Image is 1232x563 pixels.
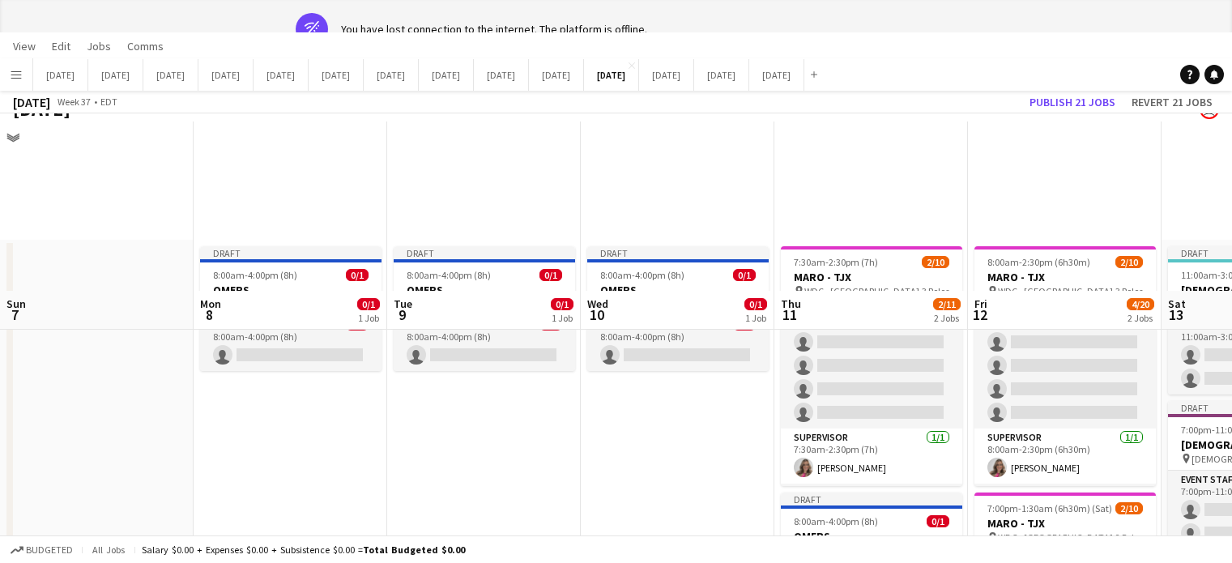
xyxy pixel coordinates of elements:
app-job-card: 8:00am-2:30pm (6h30m)2/10MARO - TJX WDC - [GEOGRAPHIC_DATA]3 RolesEvent Staff0/48:00am-2:30pm (6h... [974,246,1156,486]
h3: OMERS [587,283,769,297]
button: Budgeted [8,541,75,559]
span: 0/1 [346,269,369,281]
span: 8:00am-4:00pm (8h) [600,269,684,281]
button: Revert 21 jobs [1125,92,1219,113]
span: 13 [1166,305,1186,324]
span: 9 [391,305,412,324]
h3: OMERS [200,283,382,297]
span: 2/10 [1115,502,1143,514]
span: Wed [587,296,608,311]
span: 7:00pm-1:30am (6h30m) (Sat) [987,502,1112,514]
span: All jobs [89,544,128,556]
button: [DATE] [254,59,309,91]
span: 4/20 [1127,298,1154,310]
span: 7 [4,305,26,324]
button: [DATE] [749,59,804,91]
span: Jobs [87,39,111,53]
button: [DATE] [198,59,254,91]
span: 2/10 [1115,256,1143,268]
span: 12 [972,305,987,324]
div: You have lost connection to the internet. The platform is offline. [341,22,647,36]
span: Mon [200,296,221,311]
span: Tue [394,296,412,311]
span: Edit [52,39,70,53]
button: [DATE] [33,59,88,91]
span: 7:30am-2:30pm (7h) [794,256,878,268]
span: 8:00am-4:00pm (8h) [794,515,878,527]
button: [DATE] [639,59,694,91]
span: 0/1 [927,515,949,527]
span: 0/1 [539,269,562,281]
span: 3 Roles [922,285,949,297]
button: [DATE] [364,59,419,91]
span: 2 Roles [1115,531,1143,544]
span: Budgeted [26,544,73,556]
app-job-card: Draft8:00am-4:00pm (8h)0/1OMERS OMERS - 21st Floor1 RoleDaily Staff0/18:00am-4:00pm (8h) [587,246,769,371]
button: Publish 21 jobs [1023,92,1122,113]
span: 2/11 [933,298,961,310]
button: [DATE] [529,59,584,91]
a: Comms [121,36,170,57]
app-card-role: Event Staff0/47:30am-2:30pm (7h) [781,303,962,429]
span: Comms [127,39,164,53]
span: View [13,39,36,53]
div: [DATE] [13,94,50,110]
app-card-role: Daily Staff0/18:00am-4:00pm (8h) [200,316,382,371]
div: Draft [394,246,575,259]
div: 1 Job [358,312,379,324]
app-card-role: Daily Staff0/18:00am-4:00pm (8h) [394,316,575,371]
div: 2 Jobs [934,312,960,324]
button: [DATE] [694,59,749,91]
span: Sat [1168,296,1186,311]
div: Draft [587,246,769,259]
span: Fri [974,296,987,311]
span: WDC - [GEOGRAPHIC_DATA] [804,285,919,297]
span: 10 [585,305,608,324]
app-card-role: Supervisor1/17:30am-2:30pm (7h)[PERSON_NAME] [781,429,962,484]
div: 1 Job [552,312,573,324]
app-card-role: Event Staff0/48:00am-2:30pm (6h30m) [974,303,1156,429]
span: WDC - [GEOGRAPHIC_DATA] [998,531,1113,544]
h3: MARO - TJX [974,516,1156,531]
span: 8:00am-4:00pm (8h) [407,269,491,281]
span: 3 Roles [1115,285,1143,297]
button: [DATE] [419,59,474,91]
button: [DATE] [143,59,198,91]
h3: MARO - TJX [781,270,962,284]
button: [DATE] [88,59,143,91]
span: Week 37 [53,96,94,108]
span: Sun [6,296,26,311]
div: Draft [781,493,962,505]
span: 11 [778,305,801,324]
app-card-role: Daily Staff0/18:00am-4:00pm (8h) [587,316,769,371]
span: 0/1 [733,269,756,281]
a: Jobs [80,36,117,57]
span: 8:00am-2:30pm (6h30m) [987,256,1090,268]
h3: OMERS [781,529,962,544]
div: Salary $0.00 + Expenses $0.00 + Subsistence $0.00 = [142,544,465,556]
div: 2 Jobs [1128,312,1153,324]
span: Total Budgeted $0.00 [363,544,465,556]
span: 8:00am-4:00pm (8h) [213,269,297,281]
a: Edit [45,36,77,57]
span: Thu [781,296,801,311]
button: [DATE] [309,59,364,91]
app-job-card: Draft8:00am-4:00pm (8h)0/1OMERS OMERS - 21st Floor1 RoleDaily Staff0/18:00am-4:00pm (8h) [394,246,575,371]
span: WDC - [GEOGRAPHIC_DATA] [998,285,1113,297]
span: 0/1 [551,298,573,310]
div: EDT [100,96,117,108]
app-card-role: Supervisor1/18:00am-2:30pm (6h30m)[PERSON_NAME] [974,429,1156,484]
span: 0/1 [357,298,380,310]
a: View [6,36,42,57]
span: 8 [198,305,221,324]
button: [DATE] [474,59,529,91]
app-job-card: Draft8:00am-4:00pm (8h)0/1OMERS OMERS - 21st Floor1 RoleDaily Staff0/18:00am-4:00pm (8h) [200,246,382,371]
button: [DATE] [584,59,639,91]
div: 1 Job [745,312,766,324]
app-job-card: 7:30am-2:30pm (7h)2/10MARO - TJX WDC - [GEOGRAPHIC_DATA]3 RolesEvent Staff0/47:30am-2:30pm (7h) S... [781,246,962,486]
